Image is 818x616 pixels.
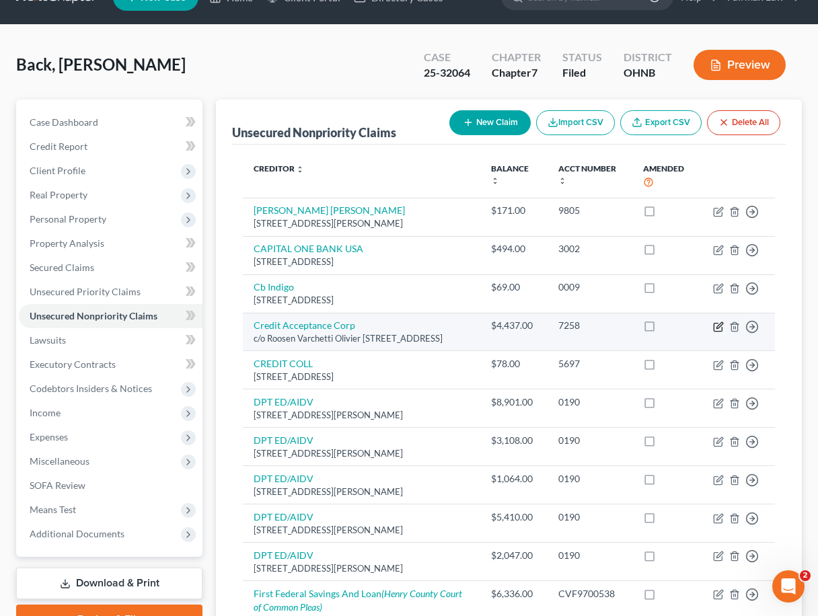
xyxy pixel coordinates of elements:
span: Credit Report [30,141,87,152]
a: Unsecured Priority Claims [19,280,202,304]
span: Case Dashboard [30,116,98,128]
div: $5,410.00 [491,510,536,524]
span: Income [30,407,61,418]
div: CVF9700538 [558,587,622,601]
i: unfold_more [296,165,304,174]
span: 7 [531,66,537,79]
div: [STREET_ADDRESS][PERSON_NAME] [254,447,470,460]
div: $4,437.00 [491,319,536,332]
div: 0190 [558,510,622,524]
span: Unsecured Nonpriority Claims [30,310,157,321]
div: $1,064.00 [491,472,536,486]
a: Cb Indigo [254,281,294,293]
div: $494.00 [491,242,536,256]
span: Executory Contracts [30,358,116,370]
span: Codebtors Insiders & Notices [30,383,152,394]
div: Status [562,50,602,65]
div: [STREET_ADDRESS][PERSON_NAME] [254,486,470,498]
a: DPT ED/AIDV [254,396,313,408]
i: unfold_more [558,177,566,185]
span: SOFA Review [30,479,85,491]
div: $171.00 [491,204,536,217]
a: Credit Report [19,134,202,159]
a: DPT ED/AIDV [254,434,313,446]
div: Filed [562,65,602,81]
div: $2,047.00 [491,549,536,562]
div: 0190 [558,434,622,447]
div: 0190 [558,549,622,562]
a: Creditor unfold_more [254,163,304,174]
a: Balance unfold_more [491,163,529,185]
div: [STREET_ADDRESS][PERSON_NAME] [254,409,470,422]
span: Unsecured Priority Claims [30,286,141,297]
a: First Federal Savings And Loan(Henry County Court of Common Pleas) [254,588,462,613]
a: Lawsuits [19,328,202,352]
span: Secured Claims [30,262,94,273]
div: 0190 [558,472,622,486]
span: Back, [PERSON_NAME] [16,54,186,74]
span: Client Profile [30,165,85,176]
a: Export CSV [620,110,702,135]
div: [STREET_ADDRESS][PERSON_NAME] [254,524,470,537]
a: DPT ED/AIDV [254,473,313,484]
div: [STREET_ADDRESS][PERSON_NAME] [254,562,470,575]
div: [STREET_ADDRESS] [254,371,470,383]
div: $78.00 [491,357,536,371]
span: Expenses [30,431,68,442]
a: Unsecured Nonpriority Claims [19,304,202,328]
a: DPT ED/AIDV [254,549,313,561]
span: Personal Property [30,213,106,225]
span: 2 [800,570,811,581]
div: 0190 [558,395,622,409]
span: Miscellaneous [30,455,89,467]
span: Lawsuits [30,334,66,346]
a: Secured Claims [19,256,202,280]
a: Acct Number unfold_more [558,163,616,185]
button: Preview [694,50,786,80]
div: Case [424,50,470,65]
a: Property Analysis [19,231,202,256]
div: 9805 [558,204,622,217]
a: Download & Print [16,568,202,599]
a: Credit Acceptance Corp [254,319,355,331]
a: SOFA Review [19,473,202,498]
span: Real Property [30,189,87,200]
span: Additional Documents [30,528,124,539]
div: 5697 [558,357,622,371]
span: Means Test [30,504,76,515]
div: OHNB [624,65,672,81]
div: c/o Roosen Varchetti Olivier [STREET_ADDRESS] [254,332,470,345]
div: 3002 [558,242,622,256]
button: Delete All [707,110,780,135]
div: $8,901.00 [491,395,536,409]
a: DPT ED/AIDV [254,511,313,523]
a: Executory Contracts [19,352,202,377]
iframe: Intercom live chat [772,570,805,603]
div: 0009 [558,280,622,294]
a: CREDIT COLL [254,358,313,369]
a: CAPITAL ONE BANK USA [254,243,363,254]
div: [STREET_ADDRESS][PERSON_NAME] [254,217,470,230]
div: $6,336.00 [491,587,536,601]
div: 7258 [558,319,622,332]
div: Unsecured Nonpriority Claims [232,124,396,141]
a: Case Dashboard [19,110,202,134]
div: [STREET_ADDRESS] [254,294,470,307]
div: $69.00 [491,280,536,294]
th: Amended [632,155,702,198]
div: [STREET_ADDRESS] [254,256,470,268]
div: $3,108.00 [491,434,536,447]
div: 25-32064 [424,65,470,81]
div: Chapter [492,65,541,81]
a: [PERSON_NAME] [PERSON_NAME] [254,204,405,216]
button: New Claim [449,110,531,135]
div: Chapter [492,50,541,65]
button: Import CSV [536,110,615,135]
i: unfold_more [491,177,499,185]
div: District [624,50,672,65]
span: Property Analysis [30,237,104,249]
